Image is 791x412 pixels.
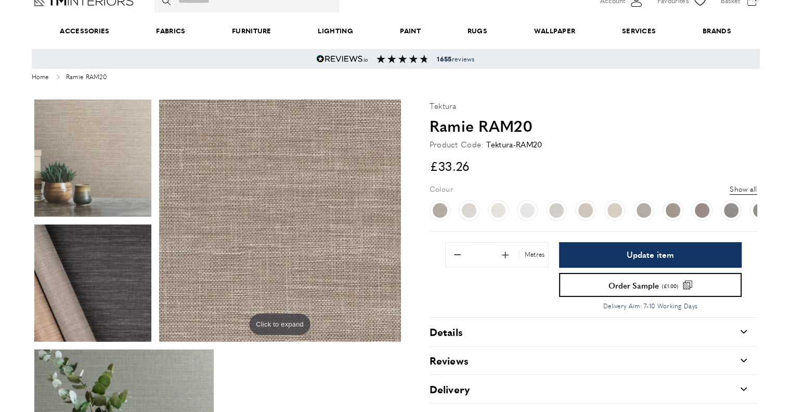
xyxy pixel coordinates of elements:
a: Ramie RAM04 [750,200,771,221]
a: Ramie RAM05 [692,200,712,221]
a: Ramie RAM03 [633,200,654,221]
img: product photo [159,99,401,342]
h2: Reviews [430,353,469,368]
img: Reviews section [377,55,429,63]
img: Ramie RAM07 [433,203,447,218]
a: product photoClick to expand [159,99,401,342]
span: Order Sample [608,281,658,289]
img: Ramie RAM05 [695,203,709,218]
a: Ramie RAM17 [459,200,479,221]
span: reviews [437,55,474,63]
h2: Details [430,324,463,339]
div: Tektura-RAM20 [486,138,542,151]
a: Fabrics [133,15,209,47]
a: Rugs [444,15,511,47]
img: Ramie RAM17 [462,203,476,218]
a: Paint [377,15,444,47]
p: Tektura [430,99,457,112]
img: Ramie RAM19 [607,203,622,218]
span: Update item [627,251,674,259]
a: Ramie RAM02 [546,200,567,221]
strong: Product Code [430,138,484,151]
img: Reviews.io 5 stars [316,55,368,63]
span: Accessories [36,15,133,47]
a: Home [32,74,49,81]
a: Lighting [295,15,377,47]
img: Ramie RAM04 [753,203,768,218]
img: Ramie RAM03 [637,203,651,218]
p: Delivery Aim: 7-10 Working Days [559,301,741,311]
img: Ramie RAM08 [666,203,680,218]
a: Ramie RAM12 [721,200,742,221]
button: Order Sample (£1.00) [559,273,741,297]
a: Ramie RAM08 [663,200,683,221]
a: Furniture [209,15,294,47]
strong: 1655 [437,54,451,64]
h2: Delivery [430,382,470,396]
a: Ramie RAM19 [604,200,625,221]
img: Ramie RAM01 [520,203,535,218]
a: Ramie RAM07 [430,200,450,221]
span: (£1.00) [662,283,678,289]
a: Ramie RAM01 [517,200,538,221]
button: Show all [730,183,757,195]
p: Colour [430,183,453,194]
a: Brands [679,15,754,47]
img: Ramie RAM02 [549,203,564,218]
img: Ramie RAM18 [578,203,593,218]
button: Remove 1 from quantity [447,244,469,266]
a: Services [599,15,679,47]
button: Update item [559,242,741,268]
img: Ramie RAM12 [724,203,738,218]
a: Ramie RAM18 [575,200,596,221]
button: Add 1 to quantity [495,244,516,266]
a: Ramie RAM16 [488,200,509,221]
img: product photo [34,99,151,217]
div: Metres [519,249,548,259]
img: Ramie RAM16 [491,203,505,218]
span: Ramie RAM20 [66,74,107,81]
img: product photo [34,224,151,342]
a: Wallpaper [511,15,599,47]
h1: Ramie RAM20 [430,115,757,136]
span: £33.26 [430,157,470,174]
